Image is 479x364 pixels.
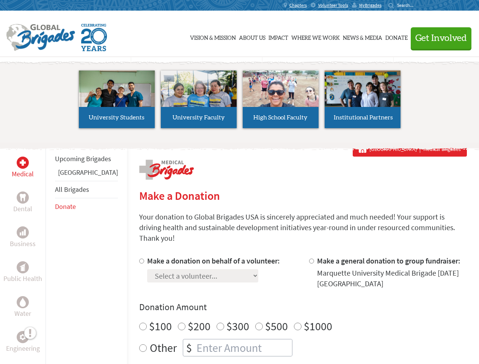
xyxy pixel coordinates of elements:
a: Institutional Partners [325,71,400,128]
span: University Students [89,115,144,121]
a: Impact [269,18,288,56]
a: MedicalMedical [12,157,34,179]
a: Donate [385,18,408,56]
p: Public Health [3,273,42,284]
a: Upcoming Brigades [55,154,111,163]
input: Search... [397,2,419,8]
div: Business [17,226,29,238]
div: Medical [17,157,29,169]
input: Enter Amount [195,339,292,356]
button: Get Involved [411,27,471,49]
label: $300 [226,319,249,333]
li: Upcoming Brigades [55,151,118,167]
span: Chapters [289,2,307,8]
span: MyBrigades [359,2,382,8]
img: Water [20,298,26,306]
span: High School Faculty [253,115,308,121]
label: $100 [149,319,172,333]
h4: Donation Amount [139,301,467,313]
a: About Us [239,18,265,56]
img: menu_brigades_submenu_2.jpg [161,71,237,121]
span: Get Involved [415,34,467,43]
p: Your donation to Global Brigades USA is sincerely appreciated and much needed! Your support is dr... [139,212,467,243]
label: $500 [265,319,288,333]
span: Institutional Partners [334,115,393,121]
a: Donate [55,202,76,211]
div: Water [17,296,29,308]
p: Engineering [6,343,40,354]
span: Volunteer Tools [318,2,348,8]
div: Public Health [17,261,29,273]
li: Donate [55,198,118,215]
a: WaterWater [14,296,31,319]
label: Make a general donation to group fundraiser: [317,256,460,265]
img: Global Brigades Logo [6,24,75,51]
p: Water [14,308,31,319]
img: menu_brigades_submenu_4.jpg [325,71,400,121]
a: EngineeringEngineering [6,331,40,354]
img: menu_brigades_submenu_3.jpg [243,71,319,107]
a: University Students [79,71,155,128]
div: Dental [17,191,29,204]
a: DentalDental [13,191,32,214]
p: Medical [12,169,34,179]
img: logo-medical.png [139,160,194,180]
p: Business [10,238,36,249]
label: Other [150,339,177,356]
label: $1000 [304,319,332,333]
h2: Make a Donation [139,189,467,202]
img: Medical [20,160,26,166]
a: Public HealthPublic Health [3,261,42,284]
a: [GEOGRAPHIC_DATA] [58,168,118,177]
span: University Faculty [173,115,225,121]
li: All Brigades [55,181,118,198]
a: University Faculty [161,71,237,128]
p: Dental [13,204,32,214]
div: Marquette University Medical Brigade [DATE] [GEOGRAPHIC_DATA] [317,268,467,289]
label: Make a donation on behalf of a volunteer: [147,256,280,265]
img: menu_brigades_submenu_1.jpg [79,71,155,121]
label: $200 [188,319,210,333]
a: BusinessBusiness [10,226,36,249]
img: Public Health [20,264,26,271]
a: Where We Work [291,18,340,56]
img: Engineering [20,334,26,340]
li: Panama [55,167,118,181]
img: Global Brigades Celebrating 20 Years [81,24,107,51]
a: All Brigades [55,185,89,194]
img: Dental [20,194,26,201]
div: $ [183,339,195,356]
a: News & Media [343,18,382,56]
a: Vision & Mission [190,18,236,56]
img: Business [20,229,26,235]
a: High School Faculty [243,71,319,128]
div: Engineering [17,331,29,343]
